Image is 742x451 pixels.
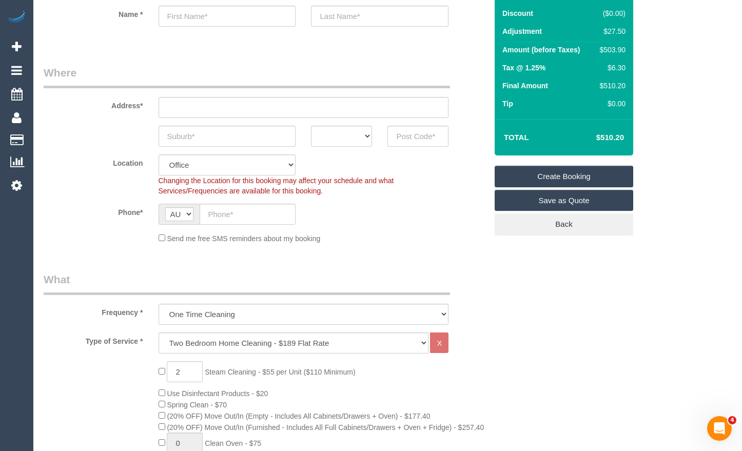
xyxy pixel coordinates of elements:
label: Discount [502,8,533,18]
a: Save as Quote [495,190,633,211]
input: Suburb* [159,126,296,147]
label: Amount (before Taxes) [502,45,580,55]
span: 4 [728,416,736,424]
strong: Total [504,133,529,142]
label: Adjustment [502,26,542,36]
div: $510.20 [596,81,626,91]
label: Tax @ 1.25% [502,63,545,73]
label: Location [36,154,151,168]
div: $503.90 [596,45,626,55]
span: Changing the Location for this booking may affect your schedule and what Services/Frequencies are... [159,177,394,195]
a: Create Booking [495,166,633,187]
div: $0.00 [596,99,626,109]
label: Type of Service * [36,332,151,346]
input: Last Name* [311,6,448,27]
span: Use Disinfectant Products - $20 [167,389,268,398]
input: Phone* [200,204,296,225]
label: Final Amount [502,81,548,91]
a: Back [495,213,633,235]
span: Clean Oven - $75 [205,439,261,447]
span: Send me free SMS reminders about my booking [167,234,320,243]
span: (20% OFF) Move Out/In (Furnished - Includes All Full Cabinets/Drawers + Oven + Fridge) - $257.40 [167,423,484,432]
input: Post Code* [387,126,448,147]
label: Frequency * [36,304,151,318]
div: $27.50 [596,26,626,36]
legend: What [44,272,450,295]
input: First Name* [159,6,296,27]
label: Phone* [36,204,151,218]
div: $6.30 [596,63,626,73]
div: ($0.00) [596,8,626,18]
label: Name * [36,6,151,19]
label: Address* [36,97,151,111]
img: Automaid Logo [6,10,27,25]
span: (20% OFF) Move Out/In (Empty - Includes All Cabinets/Drawers + Oven) - $177.40 [167,412,430,420]
legend: Where [44,65,450,88]
span: Spring Clean - $70 [167,401,227,409]
span: Steam Cleaning - $55 per Unit ($110 Minimum) [205,368,355,376]
label: Tip [502,99,513,109]
h4: $510.20 [565,133,624,142]
iframe: Intercom live chat [707,416,732,441]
